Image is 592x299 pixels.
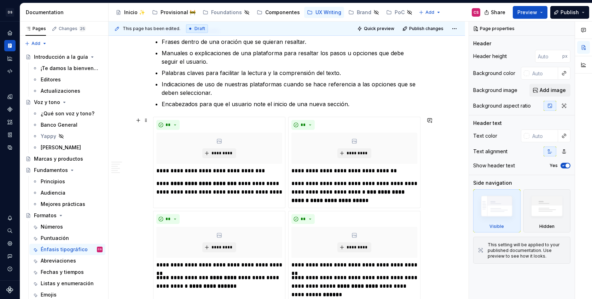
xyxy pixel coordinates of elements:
[41,178,65,185] div: Principios
[162,69,420,77] p: Palabras claves para facilitar la lectura y la comprensión del texto.
[41,223,63,230] div: Números
[6,8,14,17] div: DS
[29,199,105,210] a: Mejores prácticas
[315,9,341,16] div: UX Writing
[29,142,105,153] a: [PERSON_NAME]
[4,129,16,140] div: Storybook stories
[265,9,300,16] div: Componentes
[488,242,566,259] div: This setting will be applied to your published documentation. Use preview to see how it looks.
[4,116,16,128] a: Assets
[489,224,504,229] div: Visible
[59,26,86,31] div: Changes
[29,266,105,278] a: Fechas y tiempos
[124,9,145,16] div: Inicio ✨
[517,9,537,16] span: Preview
[473,132,497,139] div: Text color
[473,87,517,94] div: Background image
[473,189,521,232] div: Visible
[162,49,420,66] p: Manuales o explicaciones de una plataforma para resaltar los pasos u opciones que debe seguir el ...
[513,6,547,19] button: Preview
[162,38,420,46] p: Frases dentro de una oración que se quieran resaltar.
[473,148,507,155] div: Text alignment
[29,187,105,199] a: Audiencia
[4,238,16,249] a: Settings
[346,7,382,18] a: Brand
[523,189,571,232] div: Hidden
[550,6,589,19] button: Publish
[200,7,253,18] a: Foundations
[41,291,57,298] div: Emojis
[400,24,447,34] button: Publish changes
[79,26,86,31] span: 25
[29,278,105,289] a: Listas y enumeración
[41,269,84,276] div: Fechas y tiempos
[1,5,18,20] button: DS
[34,99,60,106] div: Voz y tono
[162,100,420,108] p: Encabezados para que el usuario note el inicio de una nueva sección.
[29,221,105,232] a: Números
[26,9,105,16] div: Documentation
[6,286,13,293] svg: Supernova Logo
[473,179,512,186] div: Side navigation
[23,210,105,221] a: Formatos
[4,251,16,262] button: Contact support
[34,167,68,174] div: Fundamentos
[4,40,16,51] div: Documentation
[29,74,105,85] a: Editores
[4,142,16,153] a: Data sources
[4,65,16,77] a: Code automation
[409,26,443,31] span: Publish changes
[4,91,16,102] a: Design tokens
[4,212,16,224] button: Notifications
[29,255,105,266] a: Abreviaciones
[41,76,61,83] div: Editores
[364,26,394,31] span: Quick preview
[473,70,515,77] div: Background color
[4,27,16,39] a: Home
[41,246,88,253] div: Énfasis tipográfico
[474,10,479,15] div: CS
[34,155,83,162] div: Marcas y productos
[41,144,81,151] div: [PERSON_NAME]
[562,53,568,59] p: px
[41,65,99,72] div: ¡Te damos la bienvenida! 🚀
[34,53,88,61] div: Introducción a la guía
[473,120,502,127] div: Header text
[473,53,507,60] div: Header height
[395,9,405,16] div: PoC
[540,87,566,94] span: Add image
[473,40,491,47] div: Header
[25,26,46,31] div: Pages
[162,80,420,97] p: Indicaciones de uso de nuestras plataformas cuando se hace referencia a las opciones que se deben...
[31,41,40,46] span: Add
[473,102,531,109] div: Background aspect ratio
[473,162,515,169] div: Show header text
[161,9,196,16] div: Provisional 🚧
[41,235,69,242] div: Puntuación
[417,7,443,17] button: Add
[529,67,558,80] input: Auto
[195,26,205,31] span: Draft
[29,176,105,187] a: Principios
[113,5,415,19] div: Page tree
[355,24,397,34] button: Quick preview
[481,6,510,19] button: Share
[357,9,371,16] div: Brand
[41,189,65,196] div: Audiencia
[113,7,148,18] a: Inicio ✨
[23,165,105,176] a: Fundamentos
[4,53,16,64] a: Analytics
[425,10,434,15] span: Add
[29,131,105,142] a: Yappy
[539,224,555,229] div: Hidden
[29,63,105,74] a: ¡Te damos la bienvenida! 🚀
[23,39,49,48] button: Add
